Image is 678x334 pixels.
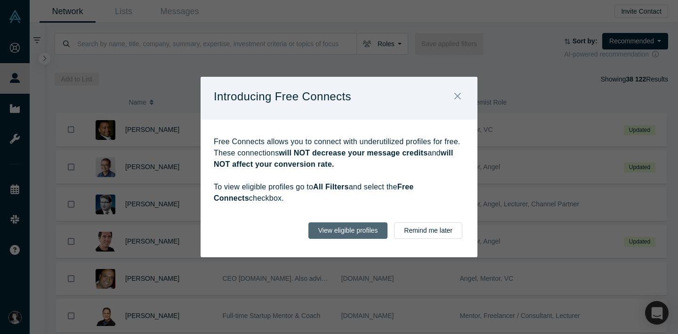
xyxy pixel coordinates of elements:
[214,149,453,168] strong: will NOT affect your conversion rate.
[214,87,351,106] p: Introducing Free Connects
[313,183,349,191] strong: All Filters
[214,136,464,204] p: Free Connects allows you to connect with underutilized profiles for free. These connections and T...
[279,149,428,157] strong: will NOT decrease your message credits
[394,222,462,239] button: Remind me later
[448,87,468,107] button: Close
[308,222,388,239] button: View eligible profiles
